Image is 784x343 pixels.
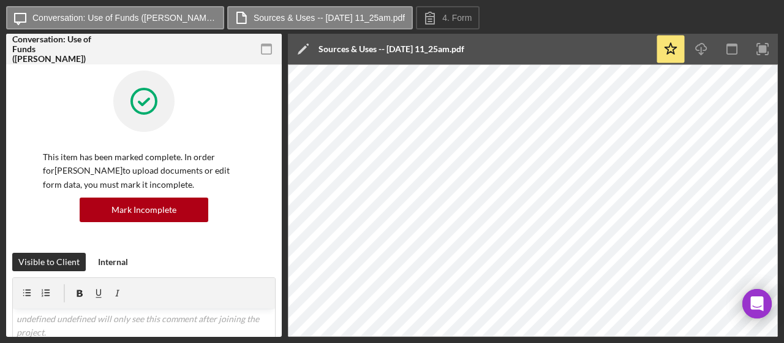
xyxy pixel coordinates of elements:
button: Visible to Client [12,253,86,271]
label: 4. Form [442,13,472,23]
div: Open Intercom Messenger [742,289,772,318]
div: Sources & Uses -- [DATE] 11_25am.pdf [318,44,464,54]
button: Conversation: Use of Funds ([PERSON_NAME]) [6,6,224,29]
p: This item has been marked complete. In order for [PERSON_NAME] to upload documents or edit form d... [43,150,245,191]
button: Internal [92,253,134,271]
div: Visible to Client [18,253,80,271]
button: Sources & Uses -- [DATE] 11_25am.pdf [227,6,413,29]
label: Sources & Uses -- [DATE] 11_25am.pdf [254,13,405,23]
div: Conversation: Use of Funds ([PERSON_NAME]) [12,34,98,64]
button: Mark Incomplete [80,198,208,222]
label: Conversation: Use of Funds ([PERSON_NAME]) [32,13,216,23]
button: 4. Form [416,6,480,29]
div: Mark Incomplete [111,198,176,222]
div: Internal [98,253,128,271]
